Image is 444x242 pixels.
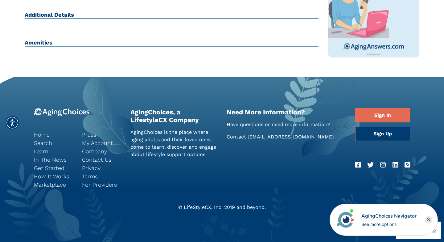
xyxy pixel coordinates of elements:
p: AgingChoices is the place where aging adults and their loved ones come to learn, discover and eng... [130,129,218,158]
a: How It Works [34,172,73,180]
a: Marketplace [34,180,73,189]
h2: Additional Details [25,11,319,19]
a: Sign In [355,108,410,122]
div: Accessibility Menu [6,116,19,129]
p: Have questions or need more information? [227,121,346,128]
h2: AgingChoices, a LifestyleCX Company [130,108,218,124]
img: avatar [335,209,356,230]
a: Press [82,130,121,139]
a: In The News [34,155,73,164]
a: Instagram [380,160,386,170]
a: Company [82,147,121,155]
a: RSS Feed [405,160,410,170]
a: LinkedIn [393,160,398,170]
h2: Need More Information? [227,108,346,116]
h2: Amenities [25,39,319,47]
a: Search [34,139,73,147]
a: Facebook [355,160,361,170]
a: Home [34,130,73,139]
a: For Providers [82,180,121,189]
a: Sign Up [355,127,410,141]
a: Privacy [82,164,121,172]
div: © LifeStyleCX, Inc. 2019 and beyond. [29,204,415,211]
a: My Account [82,139,121,147]
a: Twitter [367,160,374,170]
div: Close [425,216,432,223]
a: Terms [82,172,121,180]
div: See more options [361,221,417,227]
a: Get Started [34,164,73,172]
a: [EMAIL_ADDRESS][DOMAIN_NAME] [248,134,334,140]
a: Contact Us [82,155,121,164]
p: Contact [227,133,346,141]
img: 9-logo.svg [34,108,90,117]
div: AgingChoices Navigator [361,212,417,220]
a: Learn [34,147,73,155]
